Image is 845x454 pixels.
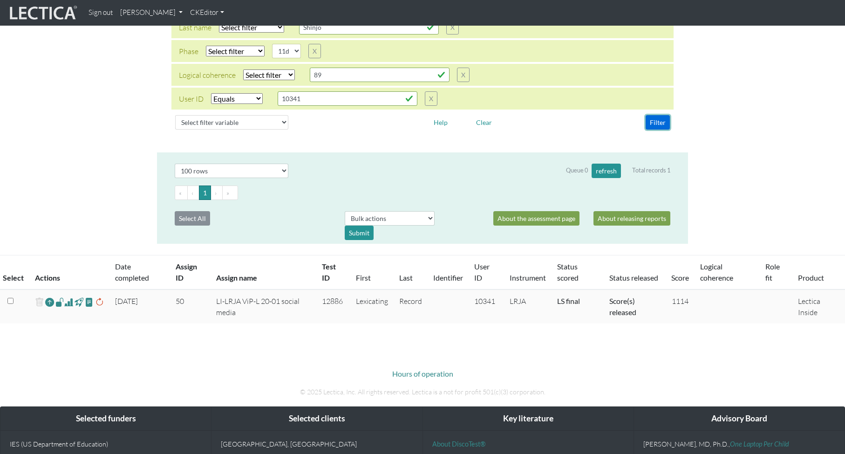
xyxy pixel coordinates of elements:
button: Filter [646,115,670,130]
button: X [425,91,437,106]
button: Help [429,115,452,130]
a: About the assessment page [493,211,579,226]
button: Select All [175,211,210,226]
td: Lexicating [350,289,394,323]
a: Reopen [45,296,54,309]
div: Last name [179,22,211,33]
th: Actions [29,255,109,290]
a: Date completed [115,262,149,282]
div: User ID [179,93,204,104]
div: Key literature [423,407,634,431]
td: Lectica Inside [792,289,845,323]
button: refresh [592,164,621,178]
th: Test ID [316,255,350,290]
a: One Laptop Per Child [730,440,789,448]
button: X [308,44,321,58]
span: delete [35,296,44,309]
p: [GEOGRAPHIC_DATA], [GEOGRAPHIC_DATA] [221,440,413,448]
button: Clear [472,115,496,130]
p: © 2025 Lectica, Inc. All rights reserved. Lectica is a not for profit 501(c)(3) corporation. [164,387,681,397]
a: Logical coherence [700,262,733,282]
a: Instrument [510,273,546,282]
th: Assign ID [170,255,211,290]
span: Analyst score [64,296,73,308]
a: Status released [609,273,658,282]
a: Last [399,273,413,282]
a: Product [798,273,824,282]
div: Phase [179,46,198,57]
button: X [446,20,459,34]
div: Submit [345,226,374,240]
img: lecticalive [7,4,77,22]
span: view [85,296,94,307]
p: IES (US Department of Education) [10,440,202,448]
td: Record [394,289,428,323]
ul: Pagination [175,186,670,200]
span: view [75,296,83,307]
td: LRJA [504,289,552,323]
span: view [55,296,64,307]
a: Help [429,117,452,126]
a: Role fit [765,262,780,282]
a: [PERSON_NAME] [116,4,186,22]
button: X [457,68,470,82]
button: Go to page 1 [199,186,211,200]
td: 12886 [316,289,350,323]
div: Logical coherence [179,69,236,81]
td: [DATE] [109,289,170,323]
div: Selected funders [0,407,211,431]
a: Completed = assessment has been completed; CS scored = assessment has been CLAS scored; LS scored... [557,296,580,305]
a: Score [671,273,689,282]
td: 50 [170,289,211,323]
td: 10341 [469,289,504,323]
a: CKEditor [186,4,228,22]
th: Assign name [211,255,316,290]
div: Queue 0 Total records 1 [566,164,670,178]
span: rescore [95,296,104,308]
span: 1114 [672,296,688,306]
div: Selected clients [211,407,422,431]
div: Advisory Board [634,407,845,431]
a: Identifier [433,273,463,282]
a: Status scored [557,262,579,282]
a: Sign out [85,4,116,22]
a: About DiscoTest® [432,440,485,448]
a: First [356,273,371,282]
td: LI-LRJA ViP-L 20-01 social media [211,289,316,323]
a: Basic released = basic report without a score has been released, Score(s) released = for Lectica ... [609,296,636,316]
a: Hours of operation [392,369,453,378]
a: About releasing reports [593,211,670,226]
p: [PERSON_NAME], MD, Ph.D., [643,440,835,448]
a: User ID [474,262,490,282]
